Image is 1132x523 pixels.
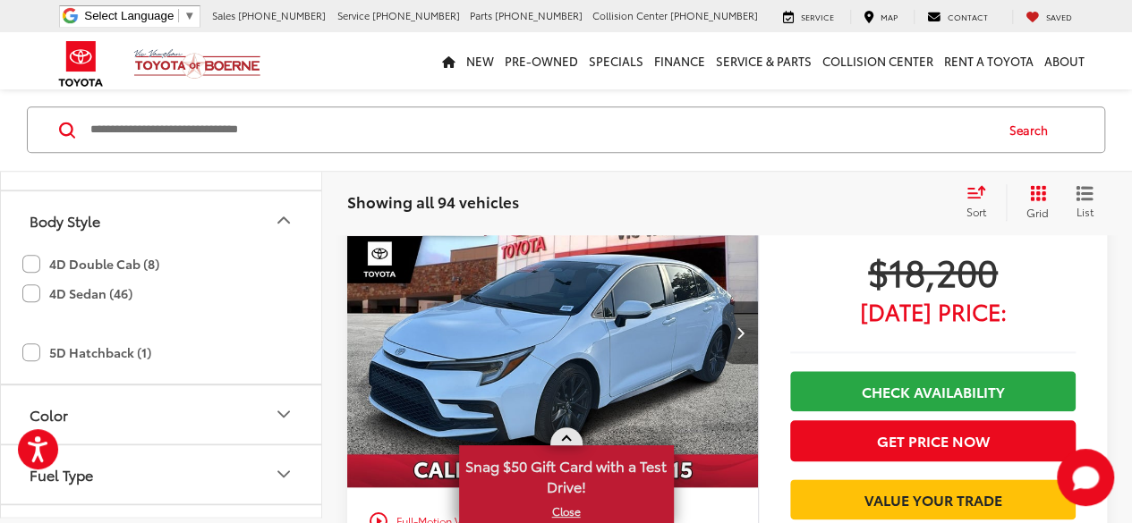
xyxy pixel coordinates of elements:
span: [PHONE_NUMBER] [495,8,583,22]
a: New [461,32,499,89]
img: Toyota [47,35,115,93]
button: Fuel TypeFuel Type [1,445,323,503]
a: Rent a Toyota [939,32,1039,89]
a: About [1039,32,1090,89]
span: [PHONE_NUMBER] [372,8,460,22]
button: Toggle Chat Window [1057,449,1114,506]
button: Get Price Now [790,420,1076,460]
label: 5D Hatchback (1) [22,338,151,367]
span: List [1076,205,1094,220]
img: 2023 Toyota Corolla SE [346,179,760,488]
span: Sales [212,8,235,22]
a: Check Availability [790,371,1076,411]
span: Grid [1026,206,1049,221]
a: Finance [649,32,711,89]
a: Service [770,10,847,24]
span: Service [337,8,370,22]
span: Service [801,11,834,22]
span: Snag $50 Gift Card with a Test Drive! [461,447,672,502]
div: Color [30,406,68,423]
div: Body Style [30,212,100,229]
a: Select Language​ [84,9,195,22]
button: Body StyleBody Style [1,191,323,249]
a: 2023 Toyota Corolla SE2023 Toyota Corolla SE2023 Toyota Corolla SE2023 Toyota Corolla SE [346,179,760,487]
span: Sort [966,204,986,219]
a: Home [437,32,461,89]
button: List View [1062,184,1107,220]
div: Color [273,404,294,426]
svg: Start Chat [1057,449,1114,506]
label: 4D Double Cab (8) [22,249,159,279]
a: Value Your Trade [790,479,1076,519]
button: Select sort value [958,184,1006,220]
a: Service & Parts: Opens in a new tab [711,32,817,89]
div: 2023 Toyota Corolla SE 0 [346,179,760,487]
button: ColorColor [1,385,323,443]
span: ▼ [183,9,195,22]
button: Grid View [1006,184,1062,220]
button: Next image [722,301,758,364]
span: Contact [948,11,988,22]
span: [PHONE_NUMBER] [238,8,326,22]
span: Saved [1046,11,1072,22]
a: Contact [914,10,1001,24]
span: Parts [470,8,492,22]
label: 4D Sedan (46) [22,279,132,308]
div: Body Style [273,210,294,232]
a: Pre-Owned [499,32,583,89]
span: Select Language [84,9,174,22]
span: $18,200 [790,249,1076,293]
a: Specials [583,32,649,89]
input: Search by Make, Model, or Keyword [89,108,992,151]
a: Map [850,10,911,24]
div: Fuel Type [30,466,93,483]
a: My Saved Vehicles [1012,10,1085,24]
a: Collision Center [817,32,939,89]
img: Vic Vaughan Toyota of Boerne [133,48,261,80]
span: Showing all 94 vehicles [347,190,519,212]
button: Search [992,107,1074,152]
span: Map [881,11,898,22]
span: [PHONE_NUMBER] [670,8,758,22]
span: [DATE] Price: [790,302,1076,320]
span: Collision Center [592,8,668,22]
span: ​ [178,9,179,22]
div: Fuel Type [273,464,294,485]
